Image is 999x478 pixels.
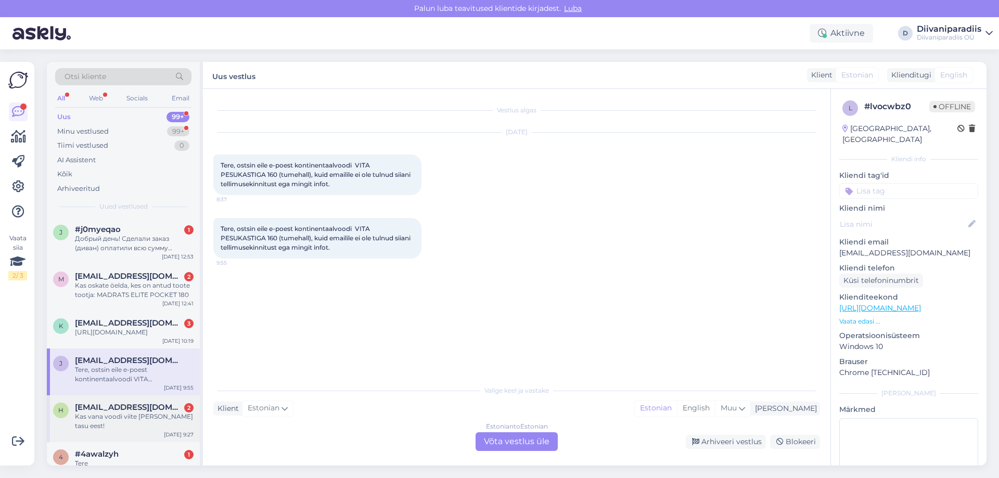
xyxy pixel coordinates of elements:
[75,225,121,234] span: #j0myeqao
[99,202,148,211] span: Uued vestlused
[486,422,548,431] div: Estonian to Estonian
[164,431,194,438] div: [DATE] 9:27
[75,272,183,281] span: meelisnaaber@gmail.com
[55,92,67,105] div: All
[221,161,412,188] span: Tere, ostsin eile e-poest kontinentaalvoodi VITA PESUKASTIGA 160 (tumehall), kuid emailile ei ole...
[87,92,105,105] div: Web
[75,356,183,365] span: janneminakov@gmail.com
[75,328,194,337] div: [URL][DOMAIN_NAME]
[940,70,967,81] span: English
[59,228,62,236] span: j
[57,140,108,151] div: Tiimi vestlused
[213,386,820,395] div: Valige keel ja vastake
[248,403,279,414] span: Estonian
[221,225,412,251] span: Tere, ostsin eile e-poest kontinentaalvoodi VITA PESUKASTIGA 160 (tumehall), kuid emailile ei ole...
[751,403,817,414] div: [PERSON_NAME]
[770,435,820,449] div: Blokeeri
[839,292,978,303] p: Klienditeekond
[898,26,913,41] div: D
[8,70,28,90] img: Askly Logo
[216,196,255,203] span: 8:37
[184,319,194,328] div: 3
[57,126,109,137] div: Minu vestlused
[839,303,921,313] a: [URL][DOMAIN_NAME]
[184,225,194,235] div: 1
[839,237,978,248] p: Kliendi email
[839,389,978,398] div: [PERSON_NAME]
[635,401,677,416] div: Estonian
[65,71,106,82] span: Otsi kliente
[184,272,194,281] div: 2
[476,432,558,451] div: Võta vestlus üle
[810,24,873,43] div: Aktiivne
[839,317,978,326] p: Vaata edasi ...
[75,449,119,459] span: #4awalzyh
[887,70,931,81] div: Klienditugi
[839,367,978,378] p: Chrome [TECHNICAL_ID]
[75,281,194,300] div: Kas oskate öelda, kes on antud toote tootja: MADRATS ELITE POCKET 180
[75,403,183,412] span: helbepihlak@gmail.com
[839,154,978,164] div: Kliendi info
[849,104,852,112] span: l
[75,459,194,468] div: Tere
[162,253,194,261] div: [DATE] 12:53
[216,259,255,267] span: 9:55
[840,218,966,230] input: Lisa nimi
[57,169,72,179] div: Kõik
[839,248,978,259] p: [EMAIL_ADDRESS][DOMAIN_NAME]
[213,403,239,414] div: Klient
[929,101,975,112] span: Offline
[839,183,978,199] input: Lisa tag
[677,401,715,416] div: English
[58,406,63,414] span: h
[59,322,63,330] span: k
[213,127,820,137] div: [DATE]
[561,4,585,13] span: Luba
[124,92,150,105] div: Socials
[75,365,194,384] div: Tere, ostsin eile e-poest kontinentaalvoodi VITA PESUKASTIGA 160 (tumehall), kuid emailile ei ole...
[57,112,71,122] div: Uus
[75,234,194,253] div: Добрый день! Сделали заказ (диван) оплатили всю сумму полностью. Когда получу товар?
[839,404,978,415] p: Märkmed
[213,106,820,115] div: Vestlus algas
[839,330,978,341] p: Operatsioonisüsteem
[839,263,978,274] p: Kliendi telefon
[917,25,981,33] div: Diivaniparadiis
[174,140,189,151] div: 0
[58,275,64,283] span: m
[721,403,737,412] span: Muu
[864,100,929,113] div: # lvocwbz0
[839,274,923,288] div: Küsi telefoninumbrit
[917,25,993,42] a: DiivaniparadiisDiivaniparadiis OÜ
[184,403,194,412] div: 2
[59,359,62,367] span: j
[164,384,194,392] div: [DATE] 9:55
[167,126,189,137] div: 99+
[75,318,183,328] span: kairi.kaeiro@gmail.com
[807,70,832,81] div: Klient
[686,435,766,449] div: Arhiveeri vestlus
[75,412,194,431] div: Kas vana voodi viite [PERSON_NAME] tasu eest!
[59,453,63,461] span: 4
[839,203,978,214] p: Kliendi nimi
[166,112,189,122] div: 99+
[839,170,978,181] p: Kliendi tag'id
[8,271,27,280] div: 2 / 3
[184,450,194,459] div: 1
[917,33,981,42] div: Diivaniparadiis OÜ
[839,356,978,367] p: Brauser
[212,68,255,82] label: Uus vestlus
[162,337,194,345] div: [DATE] 10:19
[57,155,96,165] div: AI Assistent
[8,234,27,280] div: Vaata siia
[162,300,194,307] div: [DATE] 12:41
[842,123,957,145] div: [GEOGRAPHIC_DATA], [GEOGRAPHIC_DATA]
[839,341,978,352] p: Windows 10
[57,184,100,194] div: Arhiveeritud
[841,70,873,81] span: Estonian
[170,92,191,105] div: Email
